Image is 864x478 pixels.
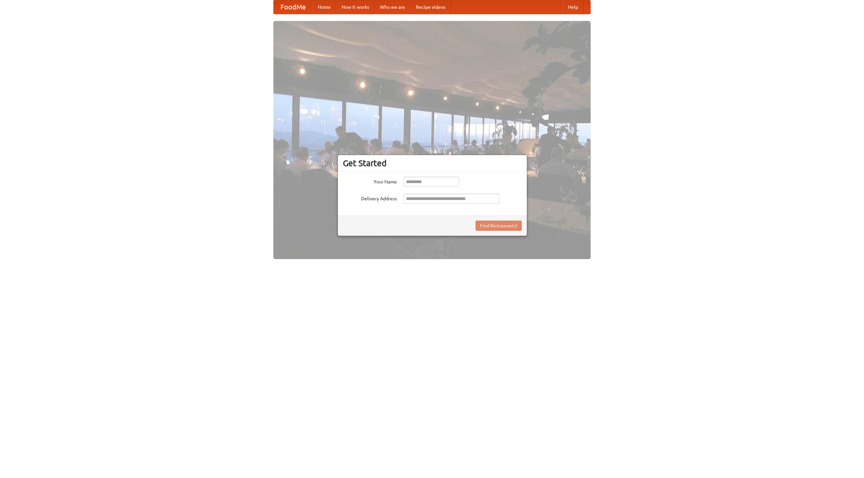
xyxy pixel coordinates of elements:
label: Delivery Address [343,194,397,202]
label: Your Name [343,177,397,185]
a: Who we are [375,0,410,14]
h3: Get Started [343,158,522,168]
a: How it works [336,0,375,14]
a: FoodMe [274,0,313,14]
button: Find Restaurants! [476,221,522,231]
a: Home [313,0,336,14]
a: Recipe videos [410,0,451,14]
a: Help [563,0,584,14]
